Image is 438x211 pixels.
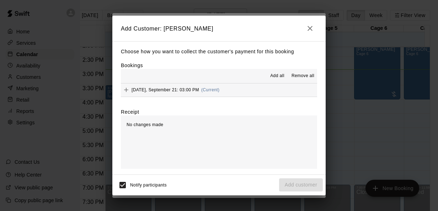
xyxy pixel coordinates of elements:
span: Add [121,87,132,92]
span: Add all [270,72,284,80]
h2: Add Customer: [PERSON_NAME] [112,16,326,41]
button: Add all [266,70,289,82]
span: (Current) [201,87,220,92]
span: Notify participants [130,183,167,188]
span: Remove all [292,72,314,80]
button: Add[DATE], September 21: 03:00 PM(Current) [121,83,317,97]
button: Remove all [289,70,317,82]
label: Receipt [121,108,139,115]
p: Choose how you want to collect the customer's payment for this booking [121,47,317,56]
span: No changes made [127,122,163,127]
label: Bookings [121,63,143,68]
span: [DATE], September 21: 03:00 PM [132,87,199,92]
